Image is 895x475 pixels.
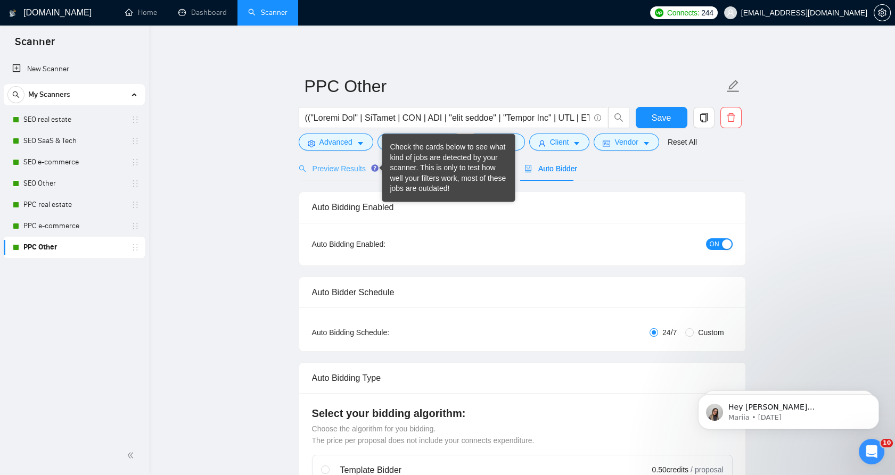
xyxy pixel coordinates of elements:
[881,439,893,447] span: 10
[524,164,577,173] span: Auto Bidder
[874,9,890,17] span: setting
[305,73,724,99] input: Scanner name...
[655,9,663,17] img: upwork-logo.png
[131,243,139,252] span: holder
[691,464,723,475] span: / proposal
[127,450,137,461] span: double-left
[614,136,638,148] span: Vendor
[720,107,742,128] button: delete
[608,107,629,128] button: search
[859,439,884,464] iframe: Intercom live chat
[357,139,364,147] span: caret-down
[125,8,157,17] a: homeHome
[550,136,569,148] span: Client
[721,113,741,122] span: delete
[4,84,145,258] li: My Scanners
[312,406,733,421] h4: Select your bidding algorithm:
[23,152,125,173] a: SEO e-commerce
[312,277,733,307] div: Auto Bidder Schedule
[23,109,125,130] a: SEO real estate
[668,136,697,148] a: Reset All
[131,201,139,209] span: holder
[658,327,681,338] span: 24/7
[12,59,136,80] a: New Scanner
[609,113,629,122] span: search
[131,179,139,188] span: holder
[308,139,315,147] span: setting
[6,34,63,56] span: Scanner
[7,86,24,103] button: search
[727,9,734,16] span: user
[23,215,125,237] a: PPC e-commerce
[23,194,125,215] a: PPC real estate
[603,139,610,147] span: idcard
[23,237,125,258] a: PPC Other
[594,134,659,151] button: idcardVendorcaret-down
[693,107,715,128] button: copy
[594,114,601,121] span: info-circle
[682,372,895,446] iframe: Intercom notifications message
[131,158,139,166] span: holder
[248,8,288,17] a: searchScanner
[529,134,590,151] button: userClientcaret-down
[710,238,719,250] span: ON
[377,134,463,151] button: barsJob Categorycaret-down
[299,164,375,173] span: Preview Results
[524,165,532,172] span: robot
[573,139,580,147] span: caret-down
[636,107,687,128] button: Save
[299,134,373,151] button: settingAdvancedcaret-down
[701,7,713,19] span: 244
[390,142,507,194] div: Check the cards below to see what kind of jobs are detected by your scanner. This is only to test...
[28,84,70,105] span: My Scanners
[694,327,728,338] span: Custom
[319,136,352,148] span: Advanced
[23,173,125,194] a: SEO Other
[312,363,733,393] div: Auto Bidding Type
[874,4,891,21] button: setting
[4,59,145,80] li: New Scanner
[305,111,589,124] input: Search Freelance Jobs...
[874,9,891,17] a: setting
[8,91,24,98] span: search
[312,424,535,445] span: Choose the algorithm for you bidding. The price per proposal does not include your connects expen...
[538,139,546,147] span: user
[667,7,699,19] span: Connects:
[643,139,650,147] span: caret-down
[23,130,125,152] a: SEO SaaS & Tech
[131,137,139,145] span: holder
[694,113,714,122] span: copy
[312,238,452,250] div: Auto Bidding Enabled:
[652,111,671,124] span: Save
[131,222,139,230] span: holder
[312,327,452,338] div: Auto Bidding Schedule:
[178,8,227,17] a: dashboardDashboard
[131,115,139,124] span: holder
[299,165,306,172] span: search
[312,192,733,222] div: Auto Bidding Enabled
[370,163,380,173] div: Tooltip anchor
[726,79,740,93] span: edit
[9,5,17,22] img: logo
